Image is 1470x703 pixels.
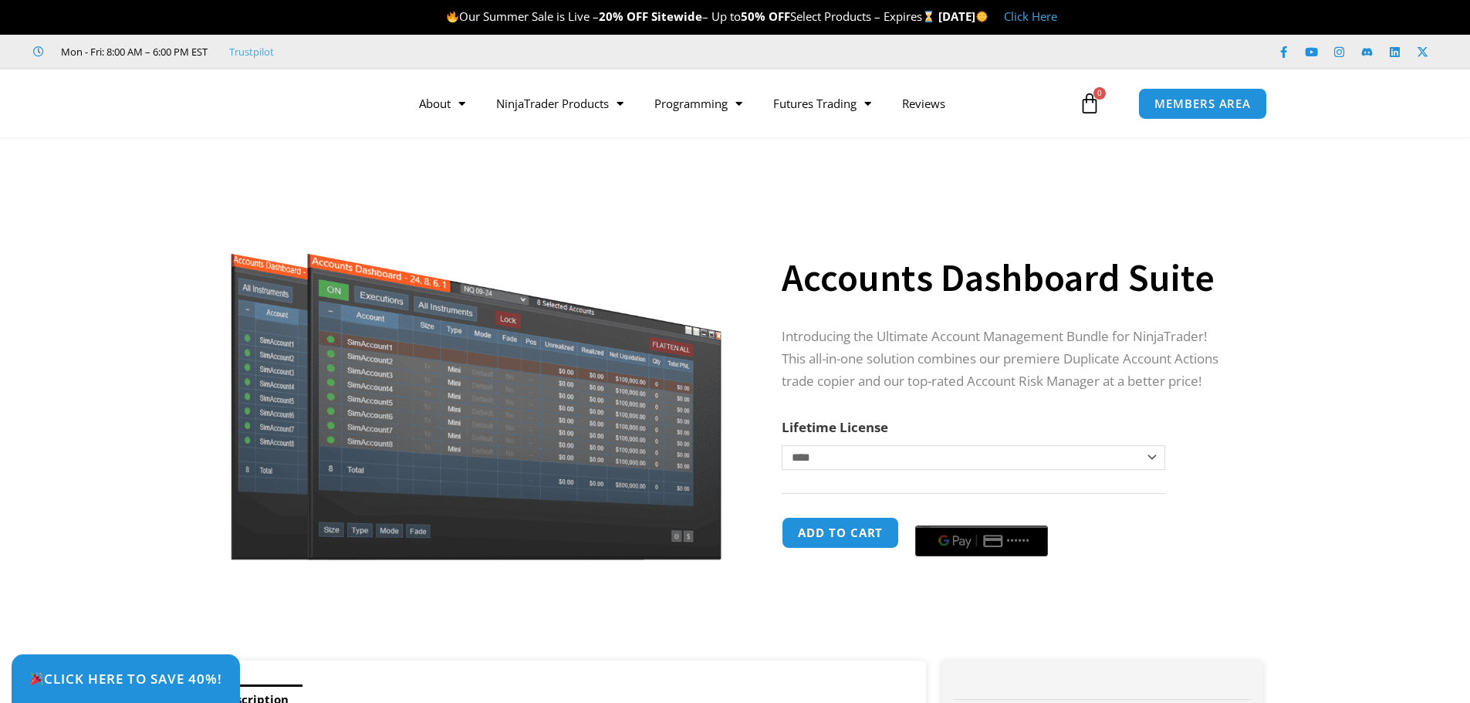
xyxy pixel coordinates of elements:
a: NinjaTrader Products [481,86,639,121]
strong: 20% OFF [599,8,648,24]
img: 🌞 [976,11,988,22]
span: MEMBERS AREA [1154,98,1251,110]
a: 🎉Click Here to save 40%! [12,654,240,703]
strong: 50% OFF [741,8,790,24]
h1: Accounts Dashboard Suite [782,251,1232,305]
strong: Sitewide [651,8,702,24]
text: •••••• [1007,536,1030,546]
nav: Menu [404,86,1075,121]
span: 0 [1093,87,1106,100]
a: 0 [1056,81,1124,126]
a: Clear options [782,478,806,488]
a: Reviews [887,86,961,121]
img: LogoAI | Affordable Indicators – NinjaTrader [182,76,348,131]
img: ⌛ [923,11,934,22]
label: Lifetime License [782,418,888,436]
a: Click Here [1004,8,1057,24]
span: Mon - Fri: 8:00 AM – 6:00 PM EST [57,42,208,61]
button: Add to cart [782,517,899,549]
img: 🔥 [447,11,458,22]
span: Click Here to save 40%! [29,672,222,685]
button: Buy with GPay [915,526,1048,556]
a: MEMBERS AREA [1138,88,1267,120]
a: Futures Trading [758,86,887,121]
a: About [404,86,481,121]
iframe: Secure payment input frame [912,515,1051,516]
img: 🎉 [30,672,43,685]
p: Introducing the Ultimate Account Management Bundle for NinjaTrader! This all-in-one solution comb... [782,326,1232,393]
a: Programming [639,86,758,121]
strong: [DATE] [938,8,988,24]
span: Our Summer Sale is Live – – Up to Select Products – Expires [446,8,938,24]
a: Trustpilot [229,42,274,61]
img: Screenshot 2024-08-26 155710eeeee [228,164,725,560]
